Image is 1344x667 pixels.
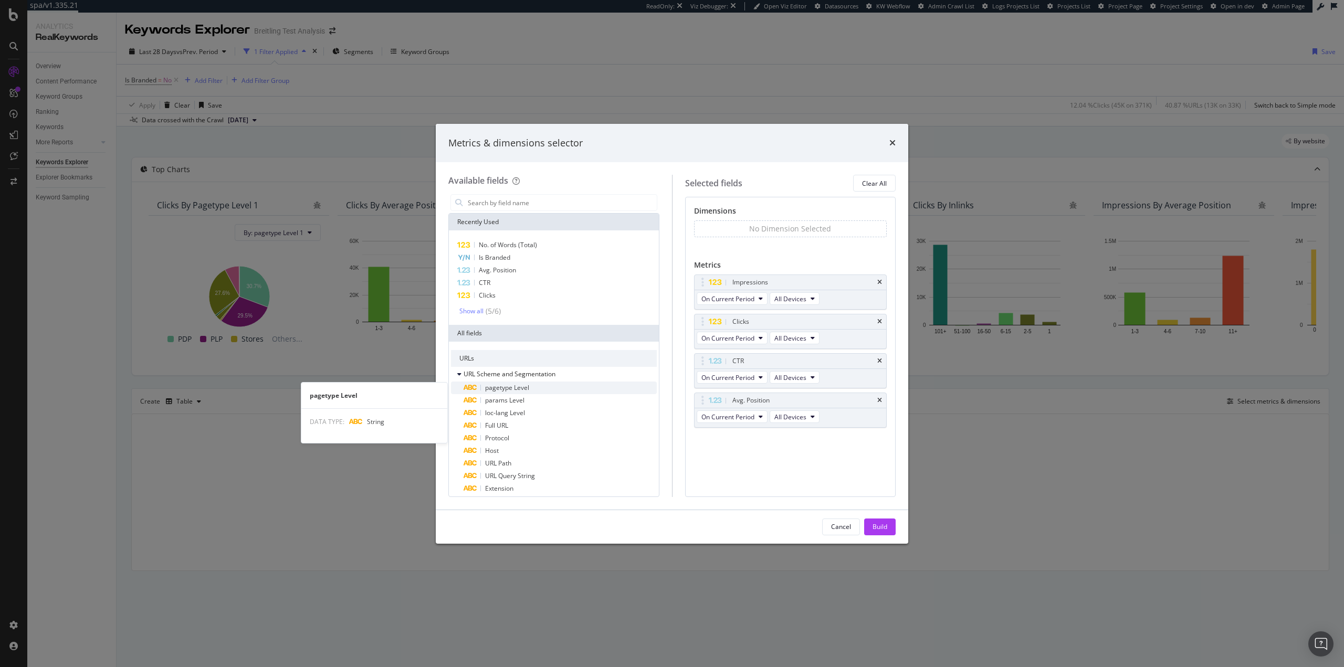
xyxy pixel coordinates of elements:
span: On Current Period [701,412,754,421]
span: Protocol [485,433,509,442]
span: URL Path [485,459,511,468]
span: Extension [485,484,513,493]
span: params Level [485,396,524,405]
button: All Devices [770,371,820,384]
button: All Devices [770,410,820,423]
div: Avg. Position [732,395,770,406]
span: Avg. Position [479,266,516,274]
span: All Devices [774,412,806,421]
div: times [889,136,896,150]
span: On Current Period [701,334,754,343]
button: On Current Period [697,332,768,344]
div: CTR [732,356,744,366]
span: On Current Period [701,294,754,303]
span: URL Query String [485,471,535,480]
span: loc-lang Level [485,408,525,417]
span: Host [485,446,499,455]
div: CTRtimesOn Current PeriodAll Devices [694,353,887,388]
button: All Devices [770,332,820,344]
span: On Current Period [701,373,754,382]
div: Metrics [694,260,887,274]
div: All fields [449,325,659,342]
div: Clicks [732,316,749,327]
span: All Devices [774,334,806,343]
button: All Devices [770,292,820,305]
span: No. of Words (Total) [479,240,537,249]
button: Build [864,518,896,535]
div: modal [436,124,908,544]
div: Clear All [862,179,887,188]
div: times [877,279,882,285]
span: CTR [479,278,490,287]
div: Dimensions [694,206,887,220]
div: times [877,358,882,364]
span: All Devices [774,294,806,303]
div: Impressions [732,277,768,288]
button: Cancel [822,518,860,535]
span: Clicks [479,291,496,300]
div: Selected fields [685,177,742,189]
span: Full URL [485,421,508,430]
div: ( 5 / 6 ) [484,306,501,316]
button: On Current Period [697,371,768,384]
div: ClickstimesOn Current PeriodAll Devices [694,314,887,349]
span: URL Scheme and Segmentation [464,369,555,378]
div: Avg. PositiontimesOn Current PeriodAll Devices [694,393,887,428]
div: URLs [451,350,657,367]
div: times [877,397,882,404]
button: Clear All [853,175,896,192]
div: Recently Used [449,214,659,230]
div: pagetype Level [301,391,447,400]
div: Show all [459,308,484,315]
span: Is Branded [479,253,510,262]
div: Cancel [831,522,851,531]
div: Build [873,522,887,531]
div: Available fields [448,175,508,186]
button: On Current Period [697,292,768,305]
span: All Devices [774,373,806,382]
div: times [877,319,882,325]
input: Search by field name [467,195,657,210]
div: No Dimension Selected [749,224,831,234]
div: Metrics & dimensions selector [448,136,583,150]
button: On Current Period [697,410,768,423]
div: ImpressionstimesOn Current PeriodAll Devices [694,274,887,310]
span: pagetype Level [485,383,529,392]
div: Open Intercom Messenger [1308,631,1333,657]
